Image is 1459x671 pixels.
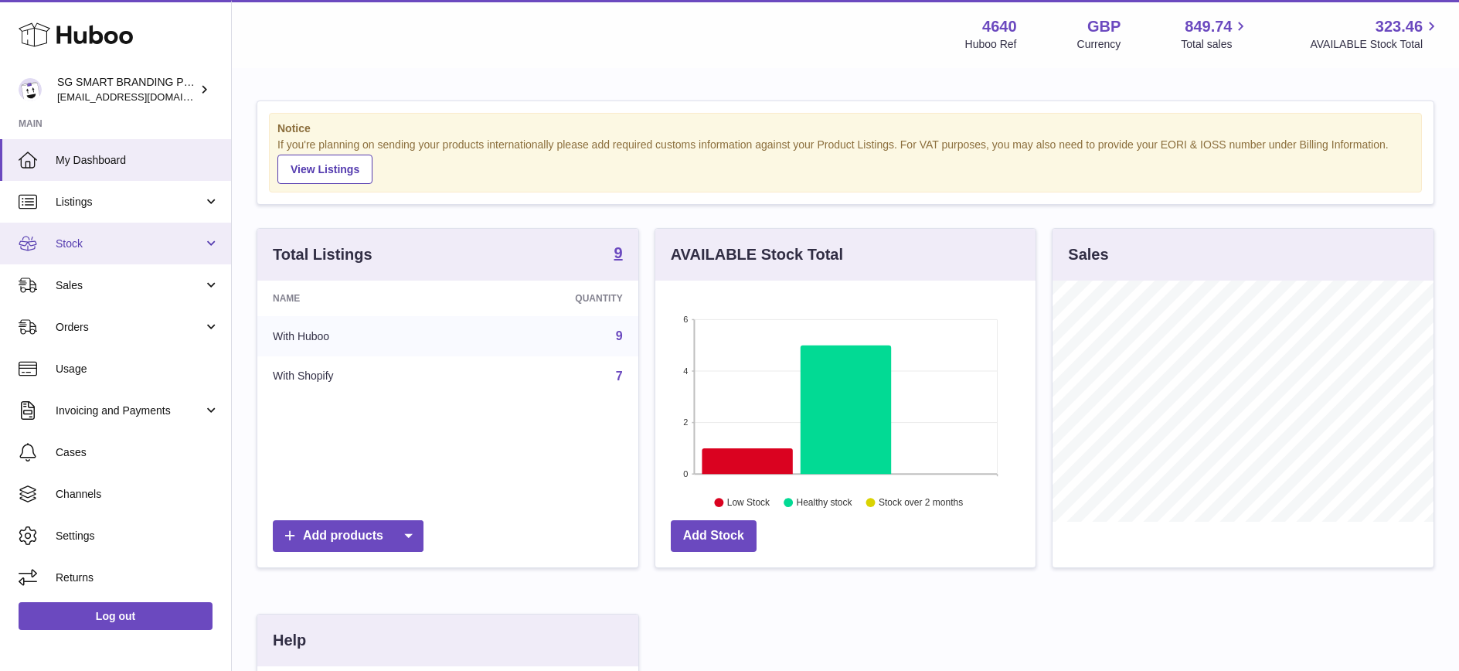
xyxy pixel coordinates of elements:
[56,195,203,209] span: Listings
[273,244,372,265] h3: Total Listings
[257,356,463,397] td: With Shopify
[683,366,688,376] text: 4
[727,497,770,508] text: Low Stock
[277,138,1413,184] div: If you're planning on sending your products internationally please add required customs informati...
[273,630,306,651] h3: Help
[56,153,219,168] span: My Dashboard
[56,529,219,543] span: Settings
[57,75,196,104] div: SG SMART BRANDING PTE. LTD.
[56,445,219,460] span: Cases
[1185,16,1232,37] span: 849.74
[879,497,963,508] text: Stock over 2 months
[614,245,623,261] strong: 9
[1181,37,1250,52] span: Total sales
[273,520,423,552] a: Add products
[56,487,219,502] span: Channels
[56,278,203,293] span: Sales
[56,320,203,335] span: Orders
[683,469,688,479] text: 0
[56,237,203,251] span: Stock
[1310,37,1440,52] span: AVAILABLE Stock Total
[683,315,688,324] text: 6
[965,37,1017,52] div: Huboo Ref
[56,362,219,376] span: Usage
[1087,16,1121,37] strong: GBP
[277,155,372,184] a: View Listings
[616,370,623,383] a: 7
[796,497,852,508] text: Healthy stock
[1077,37,1121,52] div: Currency
[19,78,42,101] img: uktopsmileshipping@gmail.com
[683,417,688,427] text: 2
[1068,244,1108,265] h3: Sales
[463,281,638,316] th: Quantity
[277,121,1413,136] strong: Notice
[19,602,213,630] a: Log out
[257,316,463,356] td: With Huboo
[1310,16,1440,52] a: 323.46 AVAILABLE Stock Total
[671,520,757,552] a: Add Stock
[56,571,219,585] span: Returns
[1376,16,1423,37] span: 323.46
[56,404,203,418] span: Invoicing and Payments
[616,329,623,342] a: 9
[1181,16,1250,52] a: 849.74 Total sales
[257,281,463,316] th: Name
[671,244,843,265] h3: AVAILABLE Stock Total
[614,245,623,264] a: 9
[57,90,227,103] span: [EMAIL_ADDRESS][DOMAIN_NAME]
[982,16,1017,37] strong: 4640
